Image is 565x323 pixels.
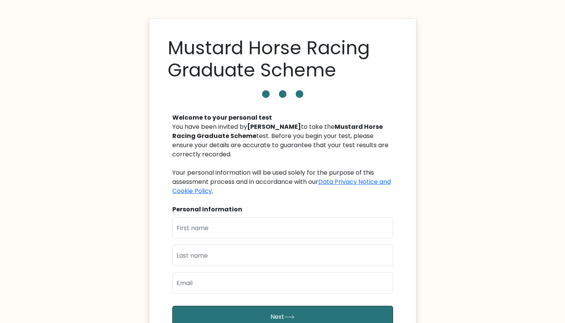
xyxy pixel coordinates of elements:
input: First name [172,217,393,239]
input: Email [172,272,393,294]
input: Last name [172,245,393,266]
h1: Mustard Horse Racing Graduate Scheme [168,37,398,81]
a: Data Privacy Notice and Cookie Policy. [172,177,391,195]
b: [PERSON_NAME] [247,122,301,131]
div: Welcome to your personal test [172,113,393,122]
b: Mustard Horse Racing Graduate Scheme [172,122,383,140]
div: You have been invited by to take the test. Before you begin your test, please ensure your details... [172,122,393,196]
div: Personal Information [172,205,393,214]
